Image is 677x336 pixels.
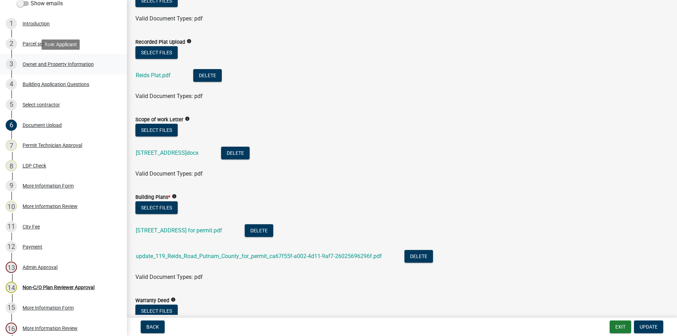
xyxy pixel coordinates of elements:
[404,253,433,260] wm-modal-confirm: Delete Document
[135,170,203,177] span: Valid Document Types: pdf
[23,204,78,209] div: More Information Review
[135,40,185,45] label: Recorded Plat Upload
[135,195,170,200] label: Building Plans
[6,140,17,151] div: 7
[6,282,17,293] div: 14
[6,221,17,232] div: 11
[136,253,382,259] a: update_119_Reids_Road_Putnam_County_for_permit_ca67f55f-a002-4d11-9af7-26025696296f.pdf
[6,262,17,273] div: 13
[42,39,80,50] div: Role: Applicant
[23,82,89,87] div: Building Application Questions
[136,227,222,234] a: [STREET_ADDRESS] for permit.pdf
[23,62,94,67] div: Owner and Property Information
[23,21,50,26] div: Introduction
[146,324,159,330] span: Back
[404,250,433,263] button: Delete
[6,38,17,49] div: 2
[23,123,62,128] div: Document Upload
[171,297,176,302] i: info
[135,46,178,59] button: Select files
[23,305,74,310] div: More Information Form
[245,224,273,237] button: Delete
[193,69,222,82] button: Delete
[135,274,203,280] span: Valid Document Types: pdf
[6,160,17,171] div: 8
[23,265,57,270] div: Admin Approval
[141,320,165,333] button: Back
[23,224,40,229] div: City Fee
[6,302,17,313] div: 15
[193,73,222,79] wm-modal-confirm: Delete Document
[185,116,190,121] i: info
[634,320,663,333] button: Update
[23,41,52,46] div: Parcel search
[6,18,17,29] div: 1
[23,285,94,290] div: Non-C/O Plan Reviewer Approval
[135,93,203,99] span: Valid Document Types: pdf
[6,120,17,131] div: 6
[135,15,203,22] span: Valid Document Types: pdf
[6,201,17,212] div: 10
[245,228,273,234] wm-modal-confirm: Delete Document
[6,180,17,191] div: 9
[221,150,250,157] wm-modal-confirm: Delete Document
[135,124,178,136] button: Select files
[6,59,17,70] div: 3
[23,244,42,249] div: Payment
[23,143,82,148] div: Permit Technician Approval
[187,39,191,44] i: info
[135,305,178,317] button: Select files
[23,163,46,168] div: LDP Check
[135,298,169,303] label: Warranty Deed
[136,149,199,156] a: [STREET_ADDRESS]docx
[135,117,183,122] label: Scope of work Letter
[23,102,60,107] div: Select contractor
[640,324,658,330] span: Update
[6,99,17,110] div: 5
[6,79,17,90] div: 4
[172,194,177,199] i: info
[221,147,250,159] button: Delete
[23,326,78,331] div: More Information Review
[610,320,631,333] button: Exit
[136,72,171,79] a: Reids Plat.pdf
[135,201,178,214] button: Select files
[6,241,17,252] div: 12
[23,183,74,188] div: More Information Form
[6,323,17,334] div: 16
